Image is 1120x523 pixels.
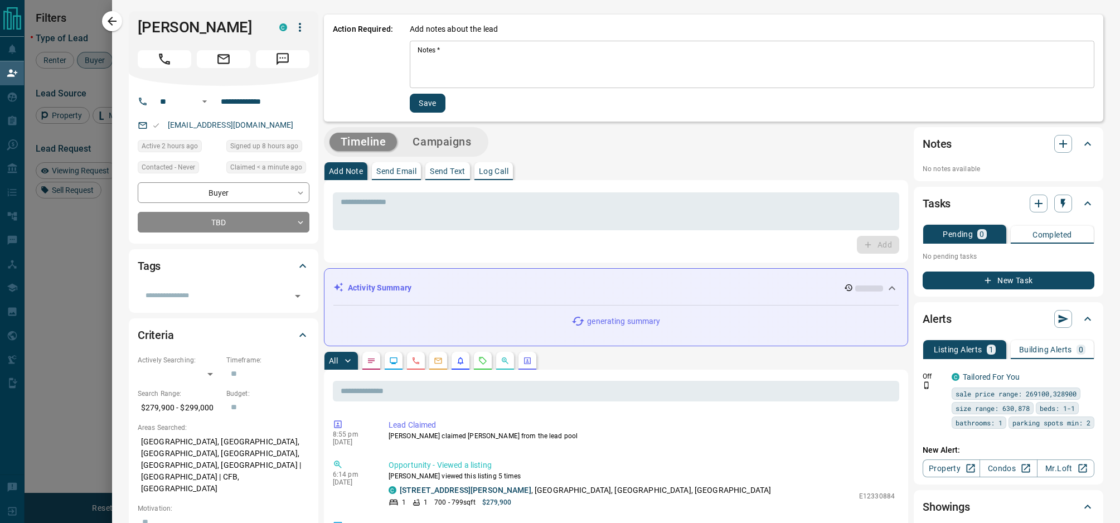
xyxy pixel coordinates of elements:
p: Activity Summary [348,282,411,294]
p: Lead Claimed [389,419,895,431]
p: $279,900 - $299,000 [138,399,221,417]
a: [EMAIL_ADDRESS][DOMAIN_NAME] [168,120,294,129]
p: Send Text [430,167,466,175]
div: Buyer [138,182,309,203]
svg: Lead Browsing Activity [389,356,398,365]
span: Message [256,50,309,68]
p: 1 [402,497,406,507]
p: , [GEOGRAPHIC_DATA], [GEOGRAPHIC_DATA], [GEOGRAPHIC_DATA] [400,485,771,496]
p: All [329,357,338,365]
p: Actively Searching: [138,355,221,365]
p: Send Email [376,167,416,175]
button: Timeline [329,133,397,151]
p: 700 - 799 sqft [434,497,475,507]
p: Action Required: [333,23,393,113]
div: Mon Aug 18 2025 [138,140,221,156]
svg: Agent Actions [523,356,532,365]
p: No notes available [923,164,1094,174]
h1: [PERSON_NAME] [138,18,263,36]
p: 1 [424,497,428,507]
div: Showings [923,493,1094,520]
div: TBD [138,212,309,233]
p: 1 [989,346,993,353]
p: Search Range: [138,389,221,399]
p: [PERSON_NAME] viewed this listing 5 times [389,471,895,481]
p: Budget: [226,389,309,399]
button: Campaigns [401,133,482,151]
span: size range: 630,878 [956,403,1030,414]
a: [STREET_ADDRESS][PERSON_NAME] [400,486,531,495]
button: Open [198,95,211,108]
span: Active 2 hours ago [142,141,198,152]
p: Motivation: [138,503,309,514]
h2: Criteria [138,326,174,344]
svg: Push Notification Only [923,381,930,389]
p: 0 [980,230,984,238]
p: No pending tasks [923,248,1094,265]
div: condos.ca [952,373,959,381]
p: generating summary [587,316,660,327]
svg: Notes [367,356,376,365]
svg: Calls [411,356,420,365]
a: Property [923,459,980,477]
span: bathrooms: 1 [956,417,1002,428]
a: Mr.Loft [1037,459,1094,477]
a: Tailored For You [963,372,1020,381]
span: parking spots min: 2 [1012,417,1090,428]
p: Off [923,371,945,381]
p: Add notes about the lead [410,23,498,35]
p: 6:14 pm [333,471,372,478]
p: Timeframe: [226,355,309,365]
p: [GEOGRAPHIC_DATA], [GEOGRAPHIC_DATA], [GEOGRAPHIC_DATA], [GEOGRAPHIC_DATA], [GEOGRAPHIC_DATA], [G... [138,433,309,498]
a: Condos [980,459,1037,477]
h2: Tags [138,257,161,275]
p: Log Call [479,167,508,175]
h2: Tasks [923,195,951,212]
div: Mon Aug 18 2025 [226,140,309,156]
div: Notes [923,130,1094,157]
h2: Notes [923,135,952,153]
div: Tags [138,253,309,279]
p: [DATE] [333,478,372,486]
span: beds: 1-1 [1040,403,1075,414]
p: New Alert: [923,444,1094,456]
p: Building Alerts [1019,346,1072,353]
div: Mon Aug 18 2025 [226,161,309,177]
span: Call [138,50,191,68]
span: sale price range: 269100,328900 [956,388,1077,399]
p: Pending [943,230,973,238]
span: Contacted - Never [142,162,195,173]
p: Areas Searched: [138,423,309,433]
div: condos.ca [279,23,287,31]
p: Opportunity - Viewed a listing [389,459,895,471]
p: $279,900 [482,497,512,507]
p: 8:55 pm [333,430,372,438]
svg: Requests [478,356,487,365]
h2: Showings [923,498,970,516]
p: Completed [1032,231,1072,239]
div: Activity Summary [333,278,899,298]
span: Claimed < a minute ago [230,162,302,173]
button: Open [290,288,306,304]
button: Save [410,94,445,113]
p: [DATE] [333,438,372,446]
p: E12330884 [859,491,895,501]
div: condos.ca [389,486,396,494]
svg: Listing Alerts [456,356,465,365]
svg: Opportunities [501,356,510,365]
button: New Task [923,272,1094,289]
div: Criteria [138,322,309,348]
span: Signed up 8 hours ago [230,141,298,152]
p: 0 [1079,346,1083,353]
span: Email [197,50,250,68]
div: Tasks [923,190,1094,217]
h2: Alerts [923,310,952,328]
div: Alerts [923,306,1094,332]
svg: Emails [434,356,443,365]
p: Listing Alerts [934,346,982,353]
p: Add Note [329,167,363,175]
svg: Email Valid [152,122,160,129]
p: [PERSON_NAME] claimed [PERSON_NAME] from the lead pool [389,431,895,441]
